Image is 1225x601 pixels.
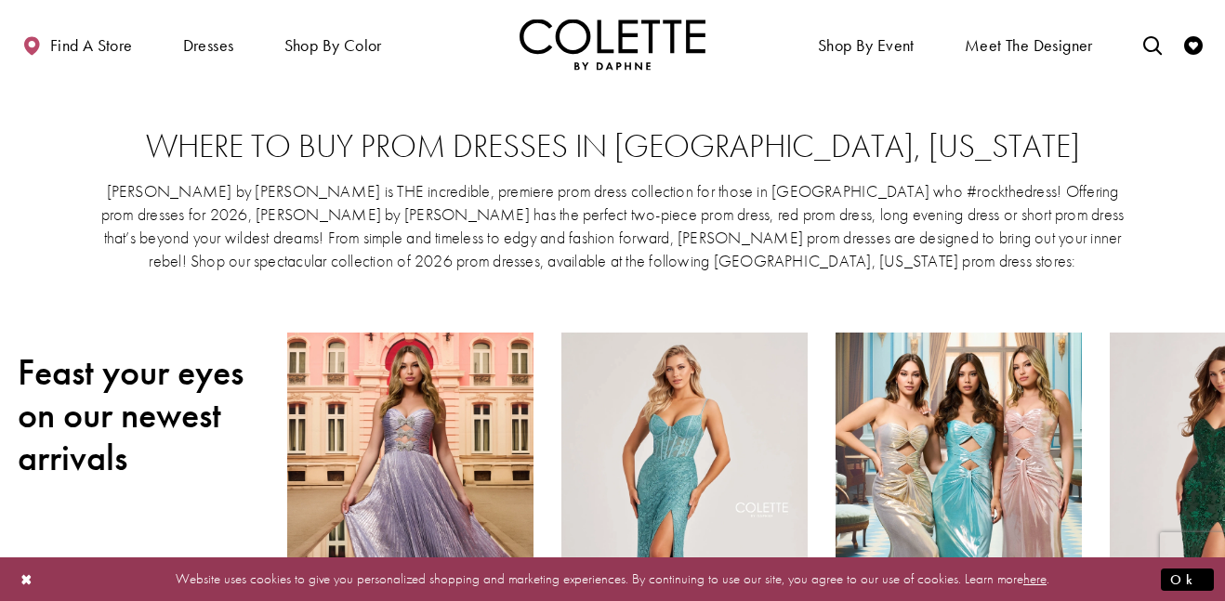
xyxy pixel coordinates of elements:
a: Find a store [18,19,137,70]
a: Check Wishlist [1179,19,1207,70]
h2: Where to buy prom dresses in [GEOGRAPHIC_DATA], [US_STATE] [55,128,1170,165]
a: here [1023,569,1047,588]
a: Toggle search [1139,19,1166,70]
span: Dresses [183,36,234,55]
p: [PERSON_NAME] by [PERSON_NAME] is THE incredible, premiere prom dress collection for those in [GE... [99,179,1126,272]
span: Shop by color [284,36,382,55]
button: Submit Dialog [1161,568,1214,591]
button: Close Dialog [11,563,43,595]
h2: Feast your eyes on our newest arrivals [18,351,259,479]
span: Meet the designer [965,36,1093,55]
a: Meet the designer [960,19,1098,70]
span: Shop By Event [813,19,919,70]
img: Colette by Daphne [520,19,705,70]
a: Visit Home Page [520,19,705,70]
p: Website uses cookies to give you personalized shopping and marketing experiences. By continuing t... [134,567,1091,592]
span: Shop By Event [818,36,915,55]
span: Dresses [178,19,239,70]
span: Find a store [50,36,133,55]
span: Shop by color [280,19,387,70]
